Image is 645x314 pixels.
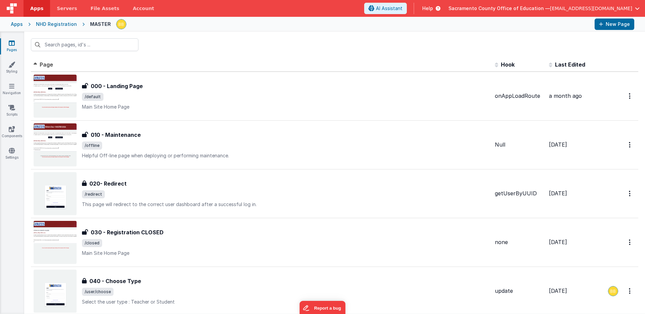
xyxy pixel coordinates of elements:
[422,5,433,12] span: Help
[376,5,402,12] span: AI Assistant
[549,287,567,294] span: [DATE]
[31,38,138,51] input: Search pages, id's ...
[82,288,114,296] span: /user/choose
[448,5,550,12] span: Sacramento County Office of Education —
[364,3,407,14] button: AI Assistant
[82,152,489,159] p: Helpful Off-line page when deploying or performing maintenance.
[91,5,120,12] span: File Assets
[11,21,23,28] div: Apps
[30,5,43,12] span: Apps
[82,104,489,110] p: Main Site Home Page
[549,141,567,148] span: [DATE]
[82,142,102,150] span: /offline
[549,239,567,245] span: [DATE]
[91,131,141,139] h3: 010 - Maintenance
[595,18,634,30] button: New Page
[82,201,489,208] p: This page will redirect to the correct user dashboard after a successful log in.
[549,92,582,99] span: a month ago
[91,228,164,236] h3: 030 - Registration CLOSED
[495,92,544,100] div: onAppLoadRoute
[555,61,585,68] span: Last Edited
[91,82,143,90] h3: 000 - Landing Page
[40,61,53,68] span: Page
[36,21,77,28] div: NHD Registration
[82,299,489,305] p: Select the user type : Teacher or Student
[90,21,111,28] div: MASTER
[82,239,102,247] span: /closed
[89,180,127,188] h3: 020- Redirect
[82,250,489,257] p: Main Site Home Page
[495,141,544,149] div: Null
[82,190,105,198] span: /redirect
[608,286,618,296] img: 3aae05562012a16e32320df8a0cd8a1d
[448,5,640,12] button: Sacramento County Office of Education — [EMAIL_ADDRESS][DOMAIN_NAME]
[117,19,126,29] img: 3aae05562012a16e32320df8a0cd8a1d
[625,235,636,249] button: Options
[625,187,636,200] button: Options
[495,238,544,246] div: none
[501,61,515,68] span: Hook
[82,93,103,101] span: /default
[495,190,544,197] div: getUserByUUID
[625,89,636,103] button: Options
[550,5,632,12] span: [EMAIL_ADDRESS][DOMAIN_NAME]
[89,277,141,285] h3: 040 - Choose Type
[625,138,636,152] button: Options
[625,284,636,298] button: Options
[549,190,567,197] span: [DATE]
[495,287,544,295] div: update
[57,5,77,12] span: Servers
